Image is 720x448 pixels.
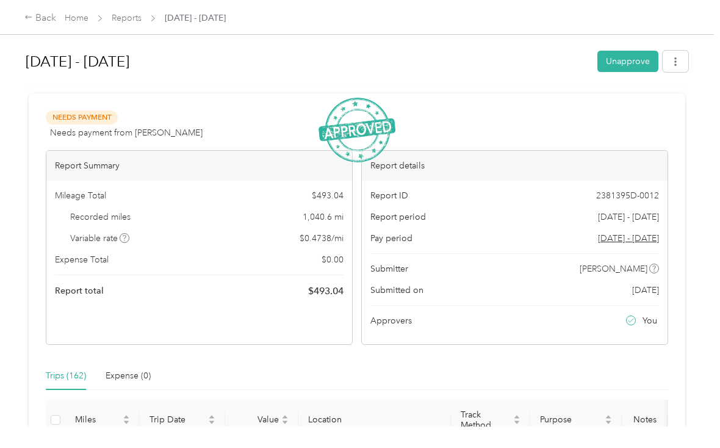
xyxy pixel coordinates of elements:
[298,400,451,441] th: Location
[55,189,106,202] span: Mileage Total
[322,253,344,266] span: $ 0.00
[530,400,622,441] th: Purpose
[632,284,659,297] span: [DATE]
[596,189,659,202] span: 2381395D-0012
[106,369,151,383] div: Expense (0)
[451,400,530,441] th: Track Method
[149,414,206,425] span: Trip Date
[370,314,412,327] span: Approvers
[123,413,130,421] span: caret-up
[24,11,56,26] div: Back
[123,419,130,426] span: caret-down
[112,13,142,23] a: Reports
[55,284,104,297] span: Report total
[65,400,140,441] th: Miles
[281,413,289,421] span: caret-up
[225,400,298,441] th: Value
[50,126,203,139] span: Needs payment from [PERSON_NAME]
[303,211,344,223] span: 1,040.6 mi
[46,110,118,125] span: Needs Payment
[75,414,120,425] span: Miles
[370,211,426,223] span: Report period
[70,211,131,223] span: Recorded miles
[208,419,215,426] span: caret-down
[598,232,659,245] span: Go to pay period
[362,151,668,181] div: Report details
[605,419,612,426] span: caret-down
[281,419,289,426] span: caret-down
[140,400,225,441] th: Trip Date
[26,47,589,76] h1: Sep 1 - 30, 2025
[622,400,668,441] th: Notes
[598,211,659,223] span: [DATE] - [DATE]
[513,419,520,426] span: caret-down
[580,262,647,275] span: [PERSON_NAME]
[300,232,344,245] span: $ 0.4738 / mi
[513,413,520,421] span: caret-up
[370,232,412,245] span: Pay period
[312,189,344,202] span: $ 493.04
[55,253,109,266] span: Expense Total
[370,189,408,202] span: Report ID
[540,414,602,425] span: Purpose
[605,413,612,421] span: caret-up
[461,410,511,430] span: Track Method
[208,413,215,421] span: caret-up
[70,232,130,245] span: Variable rate
[652,380,720,448] iframe: Everlance-gr Chat Button Frame
[370,284,423,297] span: Submitted on
[46,151,352,181] div: Report Summary
[319,98,395,163] img: ApprovedStamp
[235,414,279,425] span: Value
[308,284,344,298] span: $ 493.04
[597,51,658,72] button: Unapprove
[165,12,226,24] span: [DATE] - [DATE]
[46,369,86,383] div: Trips (162)
[643,314,657,327] span: You
[370,262,408,275] span: Submitter
[65,13,88,23] a: Home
